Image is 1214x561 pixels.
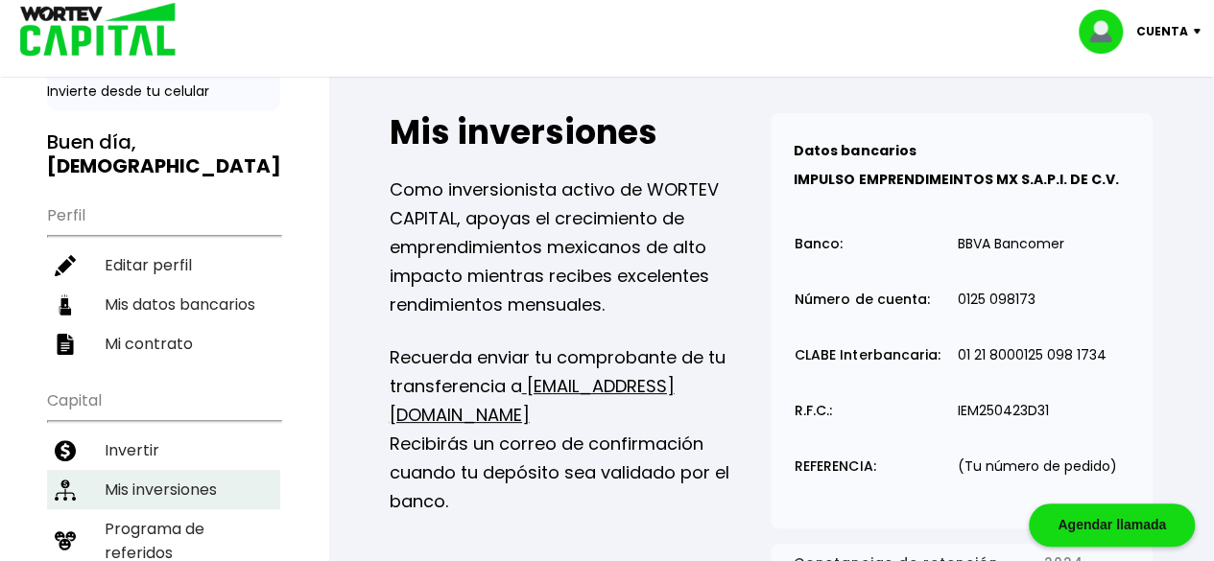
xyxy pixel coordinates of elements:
img: inversiones-icon.6695dc30.svg [55,479,76,501]
img: icon-down [1188,29,1214,35]
p: 0125 098173 [957,292,1035,307]
b: Datos bancarios [794,141,916,160]
p: Banco: [795,237,843,251]
div: Agendar llamada [1029,503,1195,547]
a: Mi contrato [47,324,280,363]
p: Como inversionista activo de WORTEV CAPITAL, apoyas el crecimiento de emprendimientos mexicanos d... [390,175,772,319]
p: REFERENCIA: [795,459,875,474]
ul: Perfil [47,194,280,363]
b: IMPULSO EMPRENDIMEINTOS MX S.A.P.I. DE C.V. [794,170,1118,189]
img: editar-icon.952d3147.svg [55,255,76,276]
img: datos-icon.10cf9172.svg [55,294,76,316]
img: contrato-icon.f2db500c.svg [55,334,76,355]
h2: Mis inversiones [390,113,772,152]
b: [DEMOGRAPHIC_DATA] [47,152,281,179]
p: IEM250423D31 [957,404,1048,418]
a: Mis datos bancarios [47,285,280,324]
p: R.F.C.: [795,404,832,418]
a: Invertir [47,431,280,470]
a: Mis inversiones [47,470,280,509]
p: (Tu número de pedido) [957,459,1116,474]
p: BBVA Bancomer [957,237,1063,251]
img: recomiendanos-icon.9b8e9327.svg [55,530,76,551]
h3: Buen día, [47,130,280,178]
a: [EMAIL_ADDRESS][DOMAIN_NAME] [390,374,675,427]
p: Número de cuenta: [795,292,929,307]
p: CLABE Interbancaria: [795,348,940,362]
a: Editar perfil [47,245,280,285]
img: profile-image [1079,10,1136,54]
p: 01 21 8000125 098 1734 [957,348,1106,362]
p: Cuenta [1136,17,1188,46]
p: Invierte desde tu celular [47,82,280,102]
p: Recuerda enviar tu comprobante de tu transferencia a Recibirás un correo de confirmación cuando t... [390,343,772,516]
img: invertir-icon.b3b967d7.svg [55,440,76,461]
